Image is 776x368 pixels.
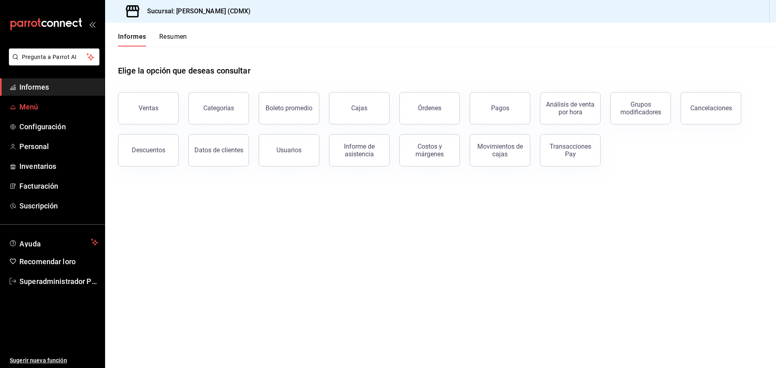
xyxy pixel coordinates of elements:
button: Cajas [329,92,390,124]
font: Suscripción [19,202,58,210]
font: Sucursal: [PERSON_NAME] (CDMX) [147,7,251,15]
button: Informe de asistencia [329,134,390,166]
font: Descuentos [132,146,165,154]
font: Cancelaciones [690,104,732,112]
button: Boleto promedio [259,92,319,124]
font: Configuración [19,122,66,131]
button: abrir_cajón_menú [89,21,95,27]
font: Transacciones Pay [550,143,591,158]
button: Descuentos [118,134,179,166]
font: Órdenes [418,104,441,112]
div: pestañas de navegación [118,32,187,46]
font: Ayuda [19,240,41,248]
font: Categorías [203,104,234,112]
button: Pagos [470,92,530,124]
font: Superadministrador Parrot [19,277,107,286]
font: Facturación [19,182,58,190]
font: Resumen [159,33,187,40]
font: Datos de clientes [194,146,243,154]
font: Informes [19,83,49,91]
font: Pagos [491,104,509,112]
font: Inventarios [19,162,56,170]
font: Pregunta a Parrot AI [22,54,77,60]
button: Transacciones Pay [540,134,601,166]
font: Menú [19,103,38,111]
button: Usuarios [259,134,319,166]
button: Pregunta a Parrot AI [9,48,99,65]
font: Boleto promedio [266,104,312,112]
font: Análisis de venta por hora [546,101,595,116]
button: Cancelaciones [681,92,741,124]
font: Cajas [351,104,367,112]
font: Sugerir nueva función [10,357,67,364]
button: Datos de clientes [188,134,249,166]
font: Movimientos de cajas [477,143,523,158]
button: Análisis de venta por hora [540,92,601,124]
font: Elige la opción que deseas consultar [118,66,251,76]
button: Movimientos de cajas [470,134,530,166]
button: Órdenes [399,92,460,124]
button: Ventas [118,92,179,124]
button: Categorías [188,92,249,124]
font: Informe de asistencia [344,143,375,158]
button: Grupos modificadores [610,92,671,124]
font: Grupos modificadores [620,101,661,116]
font: Ventas [139,104,158,112]
font: Personal [19,142,49,151]
font: Recomendar loro [19,257,76,266]
font: Costos y márgenes [415,143,444,158]
font: Informes [118,33,146,40]
font: Usuarios [276,146,302,154]
a: Pregunta a Parrot AI [6,59,99,67]
button: Costos y márgenes [399,134,460,166]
